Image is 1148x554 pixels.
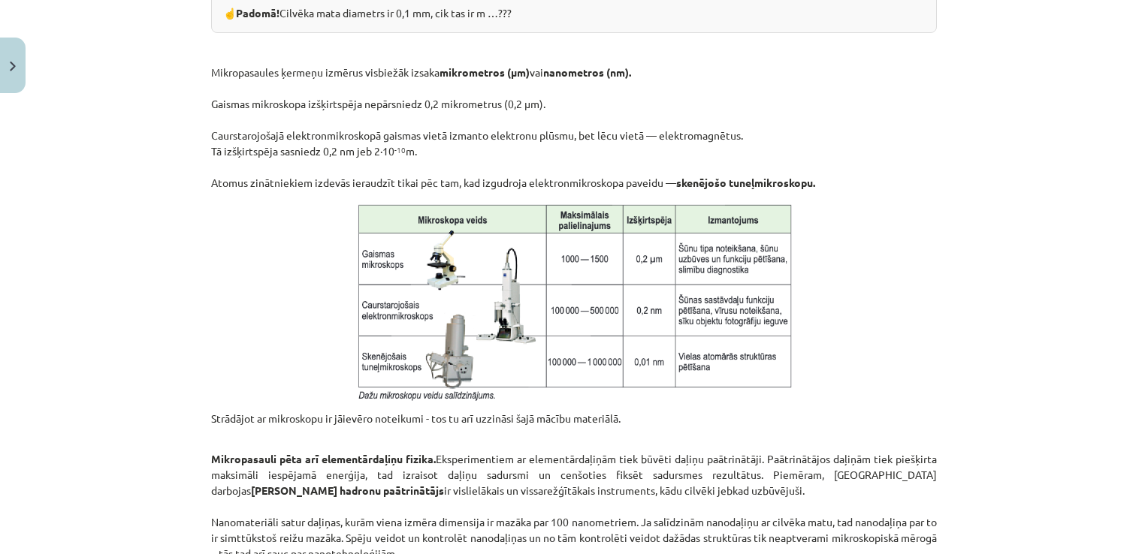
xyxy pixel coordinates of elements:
p: Mikropasaules ķermeņu izmērus visbiežāk izsaka vai Gaismas mikroskopa izšķirtspēja nepārsniedz 0,... [211,33,937,191]
strong: arī elementārdaļiņu fizika. [305,452,436,465]
strong: Mikropasauli pēta [211,452,302,465]
strong: skenējošo tuneļmikroskopu. [676,176,815,189]
p: Strādājot ar mikroskopu ir jāievēro noteikumi - tos tu arī uzzināsi šajā mācību materiālā. [211,411,937,426]
strong: mikrometros (μm) [440,65,530,79]
strong: [PERSON_NAME] hadronu paātrinātājs [251,483,444,497]
sup: -10 [394,144,406,155]
strong: nanometros (nm). [543,65,631,79]
img: icon-close-lesson-0947bae3869378f0d4975bcd49f059093ad1ed9edebbc8119c70593378902aed.svg [10,62,16,71]
strong: Padomā! [236,6,279,20]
